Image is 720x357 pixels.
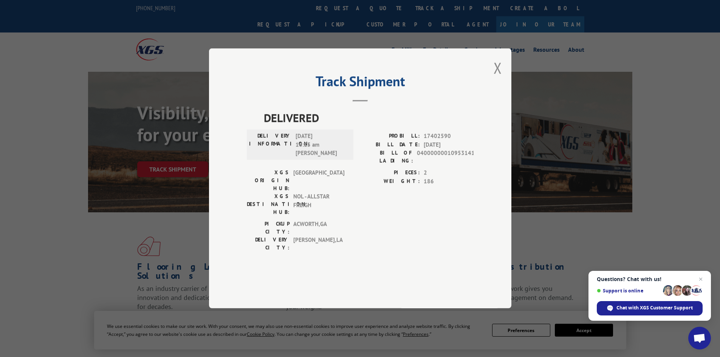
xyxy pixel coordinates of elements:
label: XGS ORIGIN HUB: [247,169,290,193]
span: Support is online [597,288,660,294]
label: BILL OF LADING: [360,149,413,165]
span: 2 [424,169,474,178]
label: PIECES: [360,169,420,178]
div: Chat with XGS Customer Support [597,301,703,315]
span: [DATE] [424,141,474,149]
span: Questions? Chat with us! [597,276,703,282]
span: Chat with XGS Customer Support [616,304,693,311]
span: DELIVERED [264,110,474,127]
div: Open chat [688,327,711,349]
span: [DATE] 10:15 am [PERSON_NAME] [296,132,347,158]
label: PROBILL: [360,132,420,141]
span: NOL - ALLSTAR FREIGH [293,193,344,216]
label: DELIVERY CITY: [247,236,290,252]
span: [GEOGRAPHIC_DATA] [293,169,344,193]
span: 17402590 [424,132,474,141]
label: BILL DATE: [360,141,420,149]
label: WEIGHT: [360,177,420,186]
label: DELIVERY INFORMATION: [249,132,292,158]
span: [PERSON_NAME] , LA [293,236,344,252]
h2: Track Shipment [247,76,474,90]
button: Close modal [494,58,502,78]
span: 04000000010953141 [417,149,474,165]
span: ACWORTH , GA [293,220,344,236]
span: Close chat [696,275,705,284]
span: 186 [424,177,474,186]
label: PICKUP CITY: [247,220,290,236]
label: XGS DESTINATION HUB: [247,193,290,216]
